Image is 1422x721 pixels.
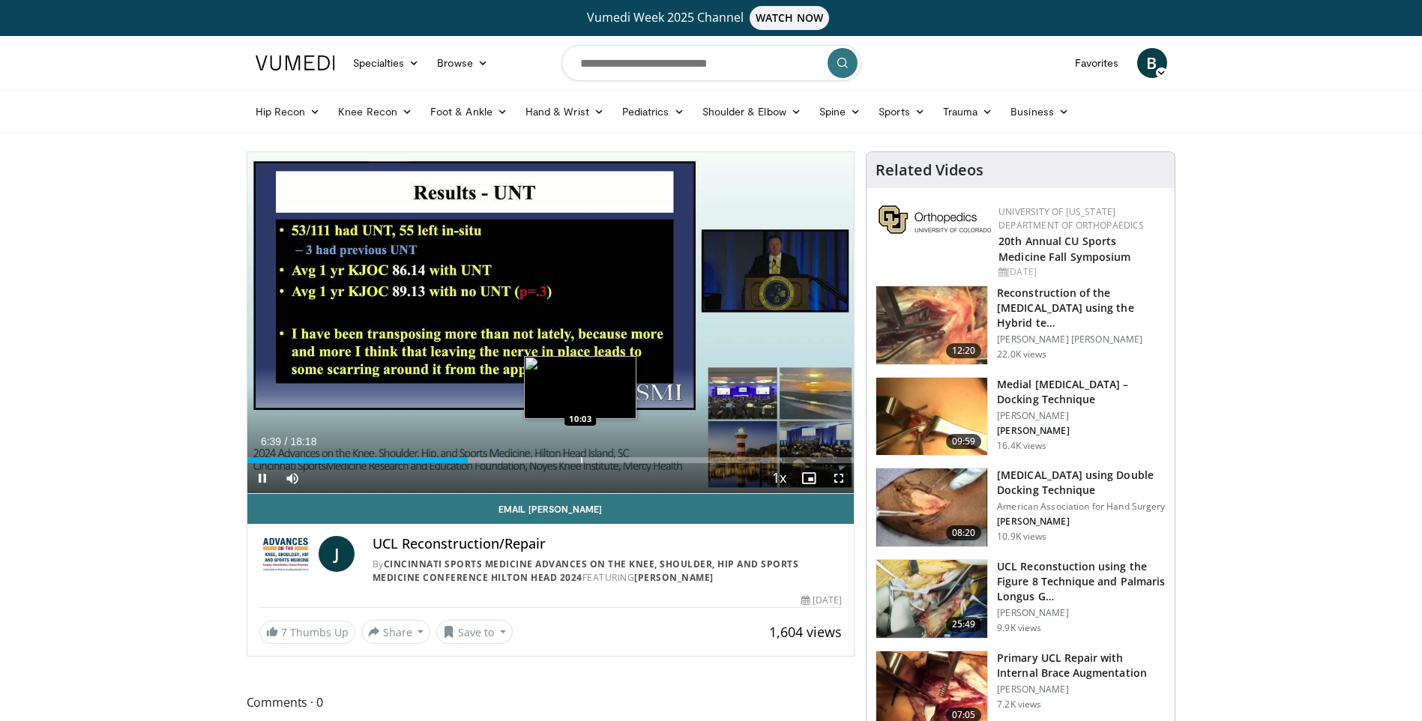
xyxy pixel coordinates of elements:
[934,97,1002,127] a: Trauma
[946,434,982,449] span: 09:59
[946,343,982,358] span: 12:20
[997,440,1046,452] p: 16.4K views
[259,536,313,572] img: Cincinnati Sports Medicine Advances on the Knee, Shoulder, Hip and Sports Medicine Conference Hil...
[876,468,987,546] img: Surgical_Reconstruction_Ulnar_Collateral_Ligament___100005038_3.jpg.150x105_q85_crop-smart_upscal...
[421,97,516,127] a: Foot & Ankle
[247,152,855,494] video-js: Video Player
[810,97,870,127] a: Spine
[247,457,855,463] div: Progress Bar
[876,378,987,456] img: 325571_0000_1.png.150x105_q85_crop-smart_upscale.jpg
[247,693,855,712] span: Comments 0
[256,55,335,70] img: VuMedi Logo
[344,48,429,78] a: Specialties
[997,699,1041,711] p: 7.2K views
[870,97,934,127] a: Sports
[998,205,1144,232] a: University of [US_STATE] Department of Orthopaedics
[247,97,330,127] a: Hip Recon
[997,607,1166,619] p: [PERSON_NAME]
[876,286,987,364] img: benn_3.png.150x105_q85_crop-smart_upscale.jpg
[997,468,1166,498] h3: [MEDICAL_DATA] using Double Docking Technique
[876,161,983,179] h4: Related Videos
[329,97,421,127] a: Knee Recon
[879,205,991,234] img: 355603a8-37da-49b6-856f-e00d7e9307d3.png.150x105_q85_autocrop_double_scale_upscale_version-0.2.png
[281,625,287,639] span: 7
[997,410,1166,422] p: [PERSON_NAME]
[373,558,843,585] div: By FEATURING
[997,286,1166,331] h3: Reconstruction of the [MEDICAL_DATA] using the Hybrid te…
[824,463,854,493] button: Fullscreen
[997,349,1046,360] p: 22.0K views
[634,571,714,584] a: [PERSON_NAME]
[998,265,1163,279] div: [DATE]
[801,594,842,607] div: [DATE]
[876,559,1166,639] a: 25:49 UCL Reconstuction using the Figure 8 Technique and Palmaris Longus G… [PERSON_NAME] 9.9K views
[247,463,277,493] button: Pause
[750,6,829,30] span: WATCH NOW
[876,286,1166,365] a: 12:20 Reconstruction of the [MEDICAL_DATA] using the Hybrid te… [PERSON_NAME] [PERSON_NAME] 22.0K...
[1001,97,1078,127] a: Business
[946,525,982,540] span: 08:20
[876,377,1166,456] a: 09:59 Medial [MEDICAL_DATA] – Docking Technique [PERSON_NAME] [PERSON_NAME] 16.4K views
[998,234,1130,264] a: 20th Annual CU Sports Medicine Fall Symposium
[261,435,281,447] span: 6:39
[997,516,1166,528] p: [PERSON_NAME]
[285,435,288,447] span: /
[373,536,843,552] h4: UCL Reconstruction/Repair
[277,463,307,493] button: Mute
[1137,48,1167,78] a: B
[997,651,1166,681] h3: Primary UCL Repair with Internal Brace Augmentation
[997,377,1166,407] h3: Medial [MEDICAL_DATA] – Docking Technique
[373,558,799,584] a: Cincinnati Sports Medicine Advances on the Knee, Shoulder, Hip and Sports Medicine Conference Hil...
[1066,48,1128,78] a: Favorites
[436,620,513,644] button: Save to
[764,463,794,493] button: Playback Rate
[247,494,855,524] a: Email [PERSON_NAME]
[997,559,1166,604] h3: UCL Reconstuction using the Figure 8 Technique and Palmaris Longus G…
[997,684,1166,696] p: [PERSON_NAME]
[876,560,987,638] img: Dugas_UCL_3.png.150x105_q85_crop-smart_upscale.jpg
[259,621,355,644] a: 7 Thumbs Up
[613,97,693,127] a: Pediatrics
[794,463,824,493] button: Enable picture-in-picture mode
[997,425,1166,437] p: [PERSON_NAME]
[361,620,431,644] button: Share
[997,622,1041,634] p: 9.9K views
[319,536,355,572] a: J
[258,6,1165,30] a: Vumedi Week 2025 ChannelWATCH NOW
[876,468,1166,547] a: 08:20 [MEDICAL_DATA] using Double Docking Technique American Association for Hand Surgery [PERSON...
[997,531,1046,543] p: 10.9K views
[524,356,636,419] img: image.jpeg
[290,435,316,447] span: 18:18
[516,97,613,127] a: Hand & Wrist
[561,45,861,81] input: Search topics, interventions
[997,334,1166,346] p: [PERSON_NAME] [PERSON_NAME]
[997,501,1166,513] p: American Association for Hand Surgery
[693,97,810,127] a: Shoulder & Elbow
[769,623,842,641] span: 1,604 views
[428,48,497,78] a: Browse
[946,617,982,632] span: 25:49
